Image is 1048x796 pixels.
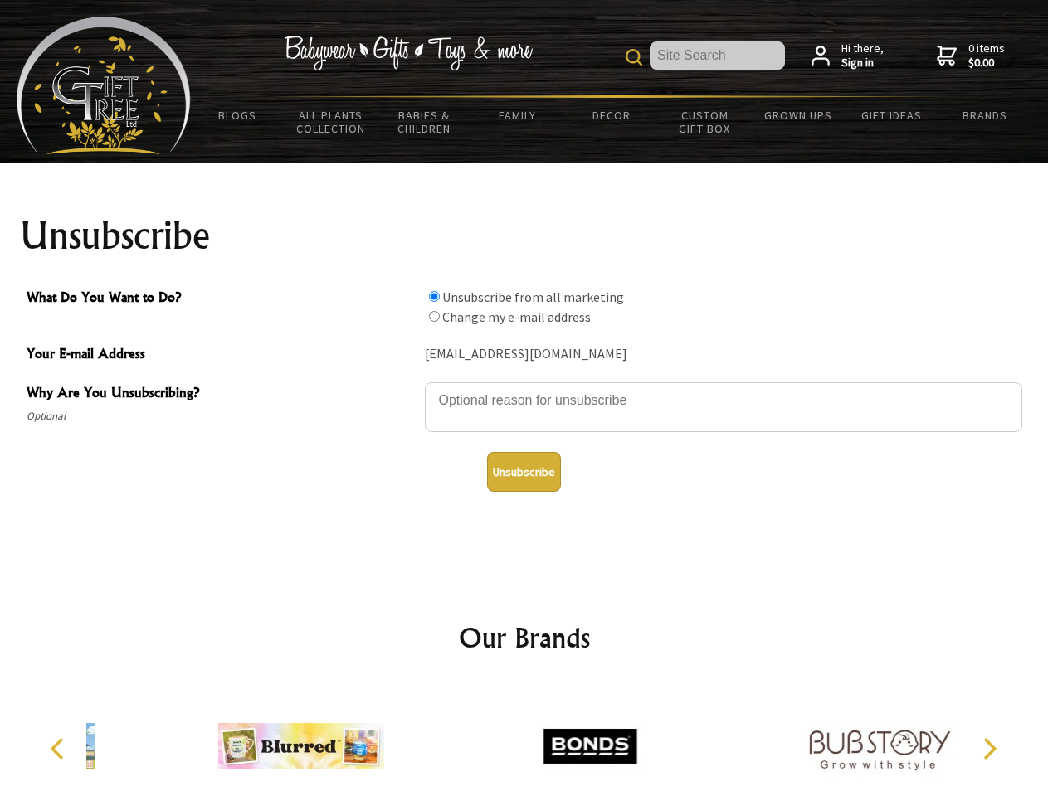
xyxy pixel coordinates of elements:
span: Your E-mail Address [27,343,417,367]
button: Next [971,730,1007,767]
a: 0 items$0.00 [937,41,1005,70]
img: Babyware - Gifts - Toys and more... [17,17,191,154]
input: What Do You Want to Do? [429,311,440,322]
a: Brands [938,98,1032,133]
input: Site Search [650,41,785,70]
span: Why Are You Unsubscribing? [27,382,417,406]
div: [EMAIL_ADDRESS][DOMAIN_NAME] [425,342,1022,367]
textarea: Why Are You Unsubscribing? [425,382,1022,432]
a: Gift Ideas [845,98,938,133]
span: Hi there, [841,41,884,70]
img: Babywear - Gifts - Toys & more [284,36,533,70]
strong: $0.00 [968,56,1005,70]
h1: Unsubscribe [20,216,1029,255]
h2: Our Brands [33,618,1016,658]
button: Previous [41,730,78,767]
a: Family [471,98,565,133]
strong: Sign in [841,56,884,70]
a: Hi there,Sign in [812,41,884,70]
label: Change my e-mail address [442,308,591,325]
a: Grown Ups [751,98,845,133]
span: What Do You Want to Do? [27,287,417,311]
img: product search [626,49,642,66]
input: What Do You Want to Do? [429,291,440,302]
a: Custom Gift Box [658,98,752,146]
label: Unsubscribe from all marketing [442,289,624,305]
button: Unsubscribe [487,452,561,492]
span: 0 items [968,41,1005,70]
a: Decor [564,98,658,133]
a: BLOGS [191,98,285,133]
a: All Plants Collection [285,98,378,146]
a: Babies & Children [378,98,471,146]
span: Optional [27,406,417,426]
